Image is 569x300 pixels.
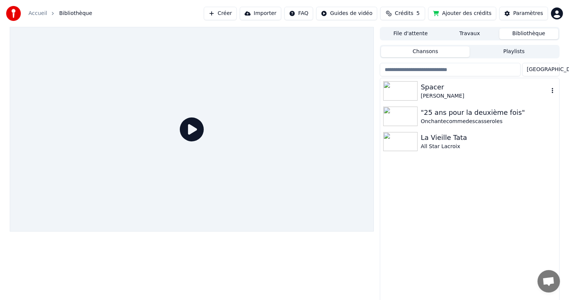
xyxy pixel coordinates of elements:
div: Paramètres [513,10,543,17]
button: File d'attente [381,28,440,39]
button: Ajouter des crédits [428,7,496,20]
button: Paramètres [499,7,548,20]
button: Playlists [470,46,559,57]
button: Bibliothèque [499,28,559,39]
span: Bibliothèque [59,10,92,17]
div: [PERSON_NAME] [421,92,548,100]
div: La Vieille Tata [421,132,556,143]
div: Ouvrir le chat [538,270,560,293]
button: Guides de vidéo [316,7,377,20]
button: Crédits5 [380,7,425,20]
nav: breadcrumb [28,10,92,17]
button: Travaux [440,28,499,39]
button: Chansons [381,46,470,57]
button: Créer [204,7,237,20]
button: FAQ [284,7,313,20]
a: Accueil [28,10,47,17]
span: 5 [417,10,420,17]
div: Spacer [421,82,548,92]
button: Importer [240,7,281,20]
img: youka [6,6,21,21]
span: Crédits [395,10,413,17]
div: Onchantecommedescasseroles [421,118,556,125]
div: "25 ans pour la deuxième fois" [421,107,556,118]
div: All Star Lacroix [421,143,556,150]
